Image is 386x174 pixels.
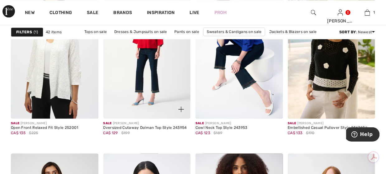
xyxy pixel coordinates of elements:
[103,126,187,130] div: Oversized Cutaway Dolman Top Style 243954
[327,18,354,24] div: [PERSON_NAME]
[288,131,303,135] span: CA$ 133
[46,29,62,35] span: 42 items
[114,10,132,16] a: Brands
[195,131,210,135] span: CA$ 123
[171,28,202,36] a: Pants on sale
[338,9,343,16] img: My Info
[165,36,195,44] a: Skirts on sale
[203,27,265,36] a: Sweaters & Cardigans on sale
[214,130,222,136] span: $189
[49,10,72,16] a: Clothing
[288,126,367,130] div: Embellished Casual Pullover Style 256745U
[354,9,381,16] a: 1
[365,9,370,16] img: My Bag
[196,36,237,44] a: Outerwear on sale
[288,121,296,125] span: Sale
[306,130,315,136] span: $190
[103,131,118,135] span: CA$ 129
[87,10,98,16] a: Sale
[2,5,15,17] img: 1ère Avenue
[121,130,130,136] span: $199
[195,121,204,125] span: Sale
[373,10,375,15] span: 1
[266,28,320,36] a: Jackets & Blazers on sale
[178,106,184,112] img: plus_v2.svg
[338,9,343,15] a: Sign In
[190,9,200,16] a: Live
[34,29,38,35] span: 1
[11,126,78,130] div: Open Front Relaxed Fit Style 252001
[195,121,247,126] div: [PERSON_NAME]
[346,127,380,143] iframe: Opens a widget where you can find more information
[339,29,375,35] div: : Newest
[103,121,112,125] span: Sale
[11,121,19,125] span: Sale
[16,29,32,35] strong: Filters
[29,130,38,136] span: $225
[11,121,78,126] div: [PERSON_NAME]
[288,121,367,126] div: [PERSON_NAME]
[147,10,175,16] span: Inspiration
[81,28,110,36] a: Tops on sale
[195,126,247,130] div: Cowl Neck Top Style 243953
[111,28,170,36] a: Dresses & Jumpsuits on sale
[11,131,26,135] span: CA$ 135
[214,9,227,16] a: Prom
[103,121,187,126] div: [PERSON_NAME]
[311,9,316,16] img: search the website
[339,30,356,34] strong: Sort By
[25,10,35,16] a: New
